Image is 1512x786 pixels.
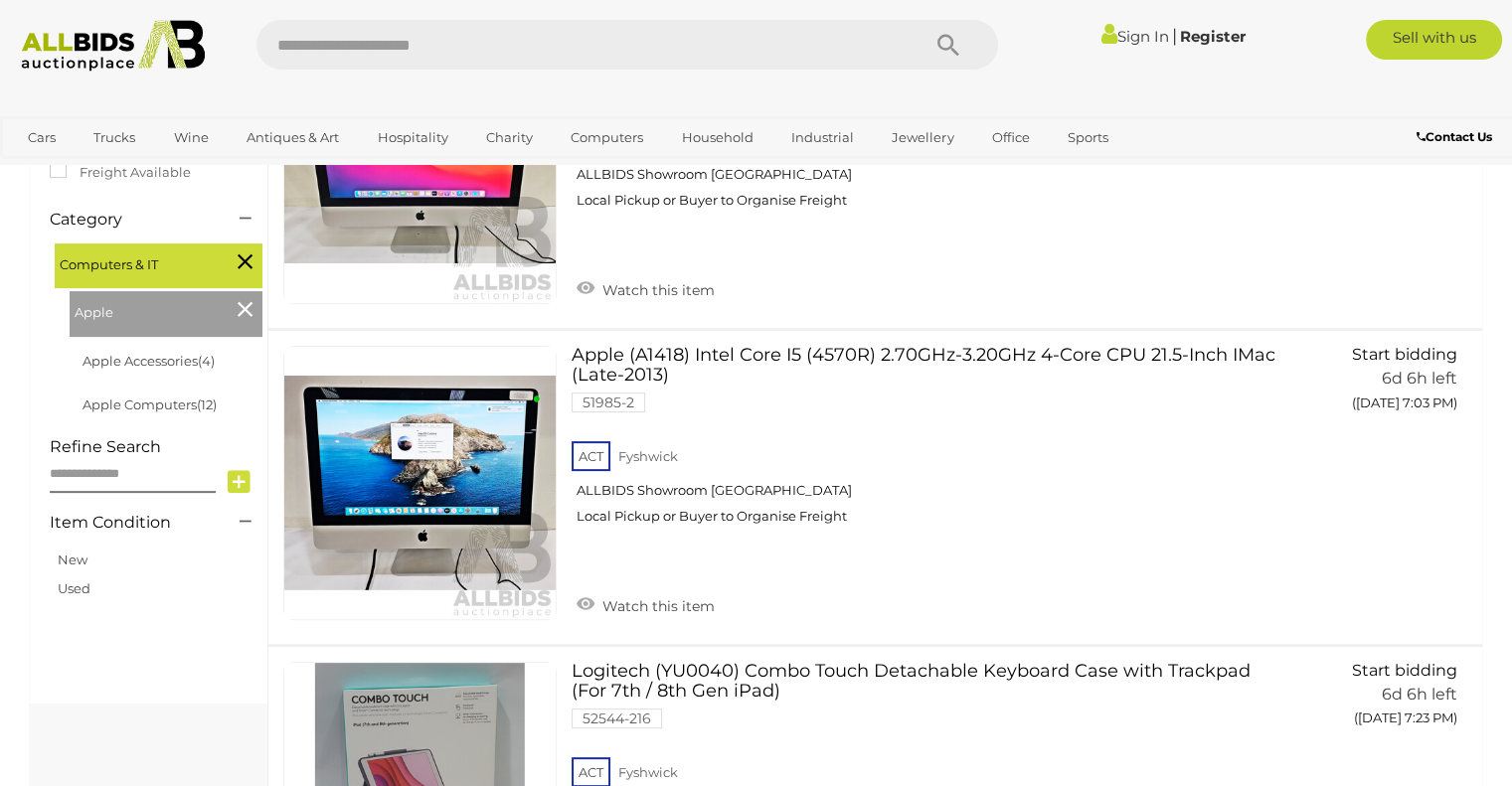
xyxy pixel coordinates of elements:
a: Household [669,121,766,154]
a: Industrial [778,121,867,154]
span: (4) [198,353,215,369]
a: Hospitality [365,121,461,154]
a: Wine [161,121,222,154]
a: Sell with us [1366,20,1502,60]
span: (12) [197,396,217,412]
img: Allbids.com.au [11,20,216,72]
a: Start bidding 6d 6h left ([DATE] 7:03 PM) [1295,346,1463,421]
h4: Category [50,211,210,229]
span: Start bidding [1352,661,1457,680]
a: Charity [473,121,546,154]
span: Apple [75,296,224,324]
a: Sign In [1100,27,1168,46]
label: Freight Available [50,161,191,184]
h4: Refine Search [50,438,262,456]
a: Computers [558,121,656,154]
a: Register [1179,27,1245,46]
a: Watch this item [572,589,720,619]
button: Search [899,20,998,70]
a: New [58,551,87,567]
a: Apple (A1418) Intel Core I5 (4570R) 2.70GHz-3.20GHz 4-Core CPU 21.5-Inch IMac (Late-2013) 51985-2... [587,346,1264,540]
a: Contact Us [1417,126,1497,148]
span: Watch this item [597,597,715,615]
a: Apple Accessories(4) [83,353,215,369]
a: Used [58,580,90,596]
a: Jewellery [879,121,966,154]
span: Watch this item [597,281,715,299]
h4: Item Condition [50,514,210,532]
a: Sports [1055,121,1121,154]
a: Apple (A1418) Intel Core I5 (5250U) 1.6GHz-2.70GHz 2-Core CPU 21.5-Inch IMac (Late-2015) 51985-10... [587,31,1264,225]
a: [GEOGRAPHIC_DATA] [15,154,182,187]
a: Trucks [81,121,148,154]
b: Contact Us [1417,129,1492,144]
span: Start bidding [1352,345,1457,364]
a: Antiques & Art [234,121,352,154]
span: | [1171,25,1176,47]
a: Start bidding 6d 6h left ([DATE] 7:23 PM) [1295,662,1463,737]
a: Cars [15,121,69,154]
a: Office [979,121,1043,154]
a: Watch this item [572,273,720,303]
a: Apple Computers(12) [83,396,217,412]
span: Computers & IT [60,248,209,276]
